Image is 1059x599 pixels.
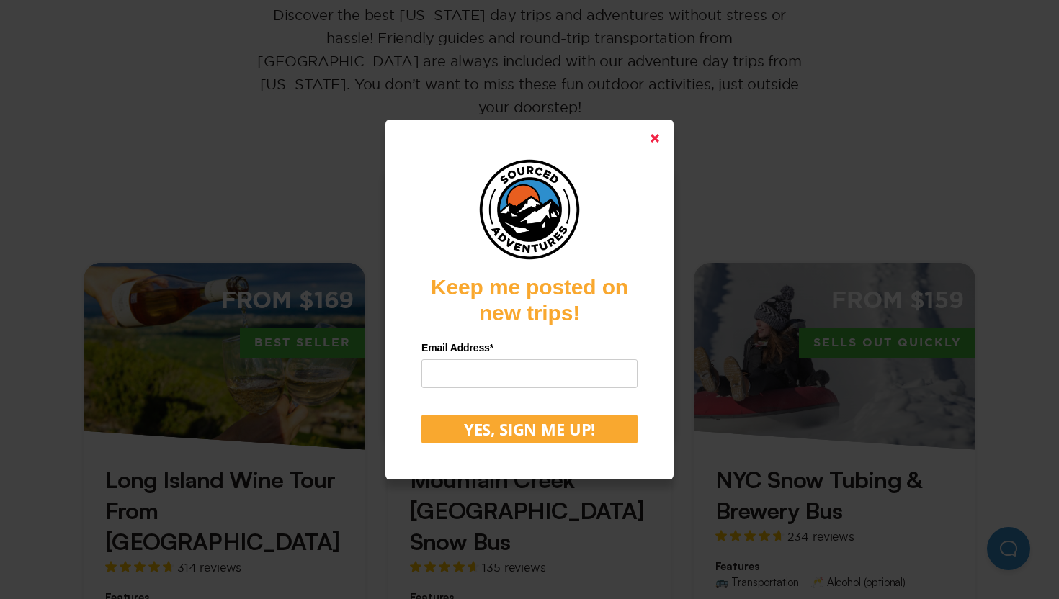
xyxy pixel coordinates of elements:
strong: Keep me posted on new trips! [431,275,628,325]
span: Required [490,342,493,353]
a: Close [638,121,672,156]
label: Email Address [421,337,638,359]
button: YES, SIGN ME UP! [421,415,638,443]
img: embeddable_f52835b3-fa50-4962-8cab-d8092fc8502a.png [475,156,584,264]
